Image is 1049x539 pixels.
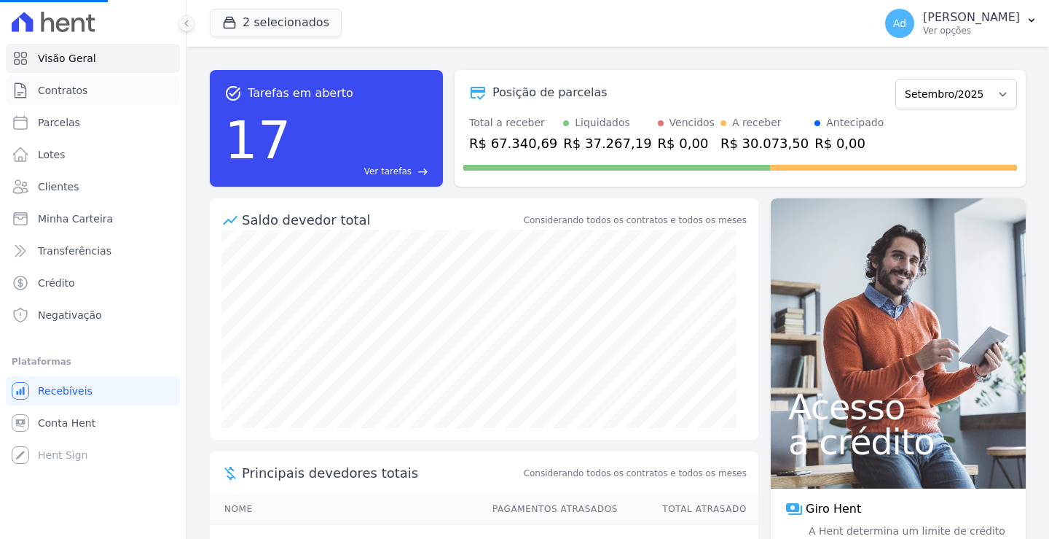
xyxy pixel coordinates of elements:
th: Pagamentos Atrasados [479,495,618,524]
div: Plataformas [12,353,174,371]
div: R$ 30.073,50 [720,133,809,153]
p: Ver opções [923,25,1020,36]
span: Considerando todos os contratos e todos os meses [524,467,747,480]
button: 2 selecionados [210,9,342,36]
div: R$ 37.267,19 [563,133,651,153]
div: Vencidos [669,115,715,131]
div: Saldo devedor total [242,210,521,230]
span: Visão Geral [38,51,96,66]
a: Transferências [6,236,180,265]
a: Parcelas [6,108,180,137]
span: a crédito [788,424,1008,459]
a: Recebíveis [6,376,180,406]
span: Parcelas [38,115,80,130]
a: Negativação [6,300,180,330]
th: Nome [210,495,479,524]
div: R$ 67.340,69 [469,133,557,153]
a: Conta Hent [6,408,180,438]
a: Contratos [6,76,180,105]
span: Lotes [38,147,66,162]
span: Principais devedores totais [242,463,521,483]
a: Minha Carteira [6,204,180,233]
button: Ad [PERSON_NAME] Ver opções [873,3,1049,44]
div: R$ 0,00 [658,133,715,153]
span: Ver tarefas [364,165,412,178]
div: Antecipado [826,115,884,131]
span: Transferências [38,244,111,258]
span: Acesso [788,389,1008,424]
span: task_alt [224,85,242,102]
div: Considerando todos os contratos e todos os meses [524,214,747,227]
span: Crédito [38,276,75,290]
span: Conta Hent [38,416,95,430]
a: Clientes [6,172,180,201]
a: Lotes [6,140,180,169]
span: Minha Carteira [38,212,113,226]
th: Total Atrasado [618,495,758,524]
a: Visão Geral [6,44,180,73]
div: Liquidados [575,115,630,131]
div: 17 [224,102,291,178]
span: Recebíveis [38,384,93,398]
div: A receber [732,115,782,131]
div: Posição de parcelas [492,84,608,101]
span: Contratos [38,83,87,98]
span: Negativação [38,308,102,322]
p: [PERSON_NAME] [923,10,1020,25]
a: Ver tarefas east [297,165,428,178]
a: Crédito [6,268,180,298]
span: east [417,166,428,177]
span: Giro Hent [806,500,861,518]
div: R$ 0,00 [814,133,884,153]
div: Total a receber [469,115,557,131]
span: Clientes [38,179,79,194]
span: Ad [893,18,906,28]
span: Tarefas em aberto [248,85,353,102]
